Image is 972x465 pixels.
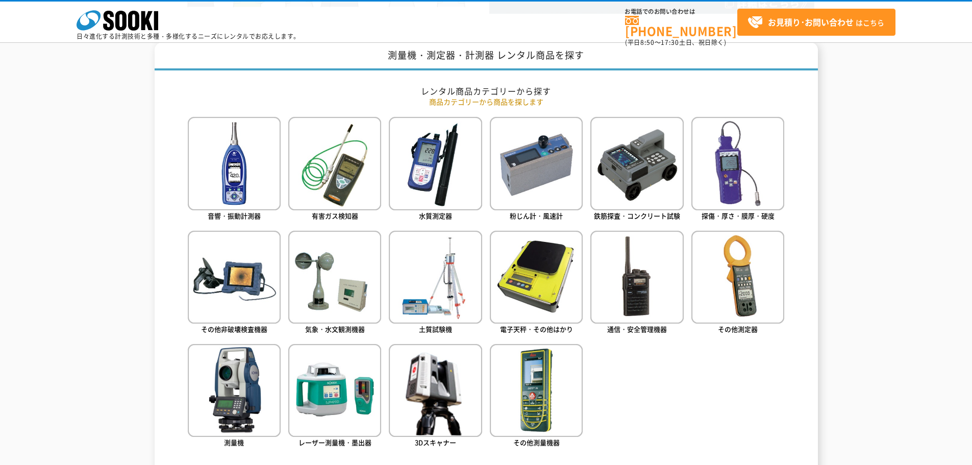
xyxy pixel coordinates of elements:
span: 音響・振動計測器 [208,211,261,221]
span: その他測量機器 [513,437,560,447]
h2: レンタル商品カテゴリーから探す [188,86,785,96]
a: 水質測定器 [389,117,482,223]
span: 3Dスキャナー [415,437,456,447]
img: その他測定器 [691,231,784,324]
a: 粉じん計・風速計 [490,117,583,223]
img: 気象・水文観測機器 [288,231,381,324]
a: その他測定器 [691,231,784,336]
span: 粉じん計・風速計 [510,211,563,221]
a: 有害ガス検知器 [288,117,381,223]
img: その他測量機器 [490,344,583,437]
a: 気象・水文観測機器 [288,231,381,336]
span: 探傷・厚さ・膜厚・硬度 [702,211,775,221]
span: (平日 ～ 土日、祝日除く) [625,38,726,47]
img: 粉じん計・風速計 [490,117,583,210]
span: 8:50 [640,38,655,47]
a: 通信・安全管理機器 [590,231,683,336]
span: その他測定器 [718,324,758,334]
span: 水質測定器 [419,211,452,221]
strong: お見積り･お問い合わせ [768,16,854,28]
a: 3Dスキャナー [389,344,482,450]
img: 3Dスキャナー [389,344,482,437]
img: 鉄筋探査・コンクリート試験 [590,117,683,210]
a: その他非破壊検査機器 [188,231,281,336]
a: 探傷・厚さ・膜厚・硬度 [691,117,784,223]
span: 17:30 [661,38,679,47]
img: レーザー測量機・墨出器 [288,344,381,437]
p: 商品カテゴリーから商品を探します [188,96,785,107]
img: 通信・安全管理機器 [590,231,683,324]
img: 水質測定器 [389,117,482,210]
span: 鉄筋探査・コンクリート試験 [594,211,680,221]
a: レーザー測量機・墨出器 [288,344,381,450]
span: お電話でのお問い合わせは [625,9,737,15]
img: 有害ガス検知器 [288,117,381,210]
a: 電子天秤・その他はかり [490,231,583,336]
span: 土質試験機 [419,324,452,334]
span: 測量機 [224,437,244,447]
img: 音響・振動計測器 [188,117,281,210]
span: はこちら [747,15,884,30]
a: [PHONE_NUMBER] [625,16,737,37]
img: 測量機 [188,344,281,437]
a: その他測量機器 [490,344,583,450]
a: 鉄筋探査・コンクリート試験 [590,117,683,223]
span: 通信・安全管理機器 [607,324,667,334]
img: 土質試験機 [389,231,482,324]
a: 土質試験機 [389,231,482,336]
span: 電子天秤・その他はかり [500,324,573,334]
h1: 測量機・測定器・計測器 レンタル商品を探す [155,42,818,70]
span: その他非破壊検査機器 [201,324,267,334]
p: 日々進化する計測技術と多種・多様化するニーズにレンタルでお応えします。 [77,33,300,39]
span: 気象・水文観測機器 [305,324,365,334]
a: 音響・振動計測器 [188,117,281,223]
img: 電子天秤・その他はかり [490,231,583,324]
a: お見積り･お問い合わせはこちら [737,9,895,36]
img: その他非破壊検査機器 [188,231,281,324]
span: レーザー測量機・墨出器 [298,437,371,447]
span: 有害ガス検知器 [312,211,358,221]
a: 測量機 [188,344,281,450]
img: 探傷・厚さ・膜厚・硬度 [691,117,784,210]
